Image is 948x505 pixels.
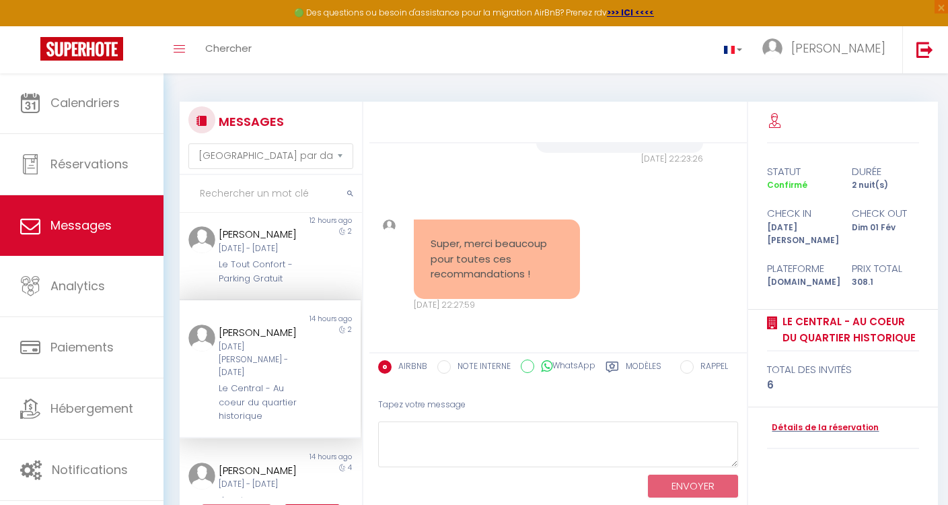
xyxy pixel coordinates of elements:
[451,360,511,375] label: NOTE INTERNE
[758,261,843,277] div: Plateforme
[767,377,918,393] div: 6
[778,314,918,345] a: Le Central - Au coeur du quartier historique
[607,7,654,18] a: >>> ICI <<<<
[270,452,360,463] div: 14 hours ago
[215,106,284,137] h3: MESSAGES
[383,220,396,232] img: ...
[843,179,928,192] div: 2 nuit(s)
[414,299,581,312] div: [DATE] 22:27:59
[626,360,661,377] label: Modèles
[270,314,360,325] div: 14 hours ago
[843,222,928,247] div: Dim 01 Fév
[188,463,215,490] img: ...
[219,478,307,491] div: [DATE] - [DATE]
[50,156,129,172] span: Réservations
[843,205,928,222] div: check out
[762,38,782,59] img: ...
[767,422,879,434] a: Détails de la réservation
[758,205,843,222] div: check in
[791,40,885,57] span: [PERSON_NAME]
[219,341,307,379] div: [DATE][PERSON_NAME] - [DATE]
[767,362,918,378] div: total des invités
[843,164,928,180] div: durée
[348,226,352,236] span: 2
[50,400,133,417] span: Hébergement
[50,339,114,356] span: Paiements
[378,389,738,422] div: Tapez votre message
[767,179,807,191] span: Confirmé
[219,226,307,242] div: [PERSON_NAME]
[648,475,738,498] button: ENVOYER
[52,461,128,478] span: Notifications
[270,215,360,226] div: 12 hours ago
[50,217,112,234] span: Messages
[843,276,928,289] div: 308.1
[758,276,843,289] div: [DOMAIN_NAME]
[40,37,123,61] img: Super Booking
[752,26,902,73] a: ... [PERSON_NAME]
[534,360,595,374] label: WhatsApp
[180,175,362,213] input: Rechercher un mot clé
[916,41,933,58] img: logout
[219,325,307,341] div: [PERSON_NAME]
[205,41,252,55] span: Chercher
[758,164,843,180] div: statut
[219,242,307,255] div: [DATE] - [DATE]
[758,222,843,247] div: [DATE][PERSON_NAME]
[219,463,307,479] div: [PERSON_NAME]
[694,360,728,375] label: RAPPEL
[50,277,105,294] span: Analytics
[431,236,564,282] pre: Super, merci beaucoup pour toutes ces recommandations !
[188,325,215,351] img: ...
[219,382,307,423] div: Le Central - Au coeur du quartier historique
[348,463,352,473] span: 4
[219,258,307,285] div: Le Tout Confort - Parking Gratuit
[392,360,427,375] label: AIRBNB
[188,226,215,253] img: ...
[348,325,352,335] span: 2
[536,153,703,166] div: [DATE] 22:23:26
[843,261,928,277] div: Prix total
[195,26,262,73] a: Chercher
[50,94,120,111] span: Calendriers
